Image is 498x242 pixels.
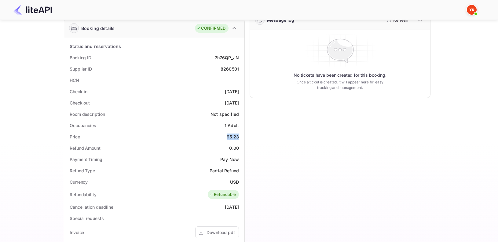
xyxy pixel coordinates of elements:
[292,79,388,90] p: Once a ticket is created, it will appear here for easy tracking and management.
[70,167,95,174] div: Refund Type
[196,25,225,31] div: CONFIRMED
[227,134,239,140] div: 95.23
[210,167,239,174] div: Partial Refund
[230,179,239,185] div: USD
[70,229,84,236] div: Invoice
[294,72,386,78] p: No tickets have been created for this booking.
[221,66,239,72] div: 8260501
[70,66,92,72] div: Supplier ID
[220,156,239,163] div: Pay Now
[70,215,104,222] div: Special requests
[267,17,295,23] div: Message log
[70,54,91,61] div: Booking ID
[70,100,90,106] div: Check out
[70,191,97,198] div: Refundability
[70,77,79,83] div: HCN
[225,88,239,95] div: [DATE]
[70,145,101,151] div: Refund Amount
[225,122,239,129] div: 1 Adult
[70,43,121,50] div: Status and reservations
[215,54,239,61] div: 7h76QP_JN
[81,25,115,31] div: Booking details
[393,17,408,23] p: Refresh
[225,100,239,106] div: [DATE]
[70,111,105,117] div: Room description
[211,111,239,117] div: Not specified
[70,134,80,140] div: Price
[207,229,235,236] div: Download pdf
[229,145,239,151] div: 0.00
[70,204,113,210] div: Cancellation deadline
[70,179,88,185] div: Currency
[383,15,411,25] button: Refresh
[209,192,236,198] div: Refundable
[225,204,239,210] div: [DATE]
[70,88,87,95] div: Check-in
[70,156,102,163] div: Payment Timing
[70,122,96,129] div: Occupancies
[467,5,477,15] img: Yandex Support
[13,5,52,15] img: LiteAPI Logo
